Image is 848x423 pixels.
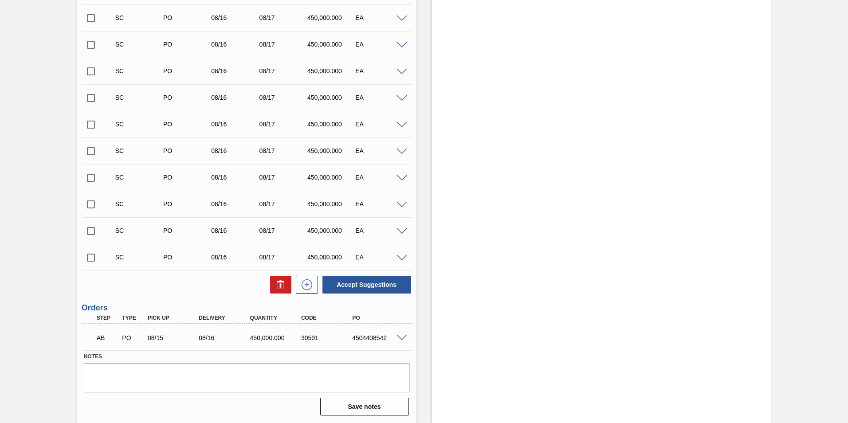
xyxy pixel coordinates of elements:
div: 08/17/2025 [257,147,311,154]
div: EA [353,227,407,234]
div: Suggestion Created [113,174,167,181]
div: 08/16/2025 [209,94,263,101]
div: 08/17/2025 [257,67,311,74]
div: 450,000.000 [305,227,359,234]
button: Accept Suggestions [322,276,411,294]
div: 08/17/2025 [257,254,311,261]
div: 08/16/2025 [209,147,263,154]
div: EA [353,121,407,128]
div: 450,000.000 [305,254,359,261]
div: Type [120,315,146,321]
div: Purchase order [161,41,215,48]
div: Suggestion Created [113,147,167,154]
div: Purchase order [161,227,215,234]
div: 450,000.000 [305,200,359,208]
div: 08/17/2025 [257,41,311,48]
div: Suggestion Created [113,94,167,101]
div: Suggestion Created [113,67,167,74]
button: Save notes [320,398,409,415]
div: 450,000.000 [305,14,359,21]
div: Pick up [145,315,203,321]
div: EA [353,200,407,208]
div: EA [353,41,407,48]
div: Purchase order [161,67,215,74]
div: Quantity [248,315,305,321]
div: Delivery [196,315,254,321]
h3: Orders [82,303,412,313]
div: 450,000.000 [305,147,359,154]
div: Suggestion Created [113,227,167,234]
div: 08/16/2025 [196,334,254,341]
div: 08/16/2025 [209,227,263,234]
div: EA [353,14,407,21]
div: Suggestion Created [113,14,167,21]
div: Purchase order [161,121,215,128]
div: 08/16/2025 [209,41,263,48]
div: 08/16/2025 [209,254,263,261]
div: Purchase order [161,14,215,21]
div: Awaiting Pick Up [94,328,121,348]
div: 08/16/2025 [209,67,263,74]
div: New suggestion [291,276,318,294]
div: Accept Suggestions [318,275,412,294]
div: Step [94,315,121,321]
div: EA [353,147,407,154]
div: Purchase order [161,147,215,154]
div: Purchase order [161,200,215,208]
div: Purchase order [120,334,146,341]
div: 450,000.000 [305,41,359,48]
div: 450,000.000 [305,121,359,128]
div: 08/16/2025 [209,174,263,181]
div: Suggestion Created [113,121,167,128]
div: 08/17/2025 [257,200,311,208]
div: 08/16/2025 [209,200,263,208]
div: 450,000.000 [305,174,359,181]
div: 450,000.000 [305,67,359,74]
p: AB [97,334,119,341]
div: Code [299,315,356,321]
div: Delete Suggestions [266,276,291,294]
div: EA [353,254,407,261]
div: Purchase order [161,174,215,181]
div: 08/17/2025 [257,227,311,234]
div: 450,000.000 [305,94,359,101]
div: EA [353,67,407,74]
div: Suggestion Created [113,200,167,208]
div: Suggestion Created [113,254,167,261]
label: Notes [84,350,410,363]
div: 08/17/2025 [257,121,311,128]
div: 08/17/2025 [257,14,311,21]
div: 08/16/2025 [209,14,263,21]
div: 08/15/2025 [145,334,203,341]
div: PO [350,315,407,321]
div: Suggestion Created [113,41,167,48]
div: Purchase order [161,94,215,101]
div: 08/17/2025 [257,174,311,181]
div: 30591 [299,334,356,341]
div: Purchase order [161,254,215,261]
div: EA [353,94,407,101]
div: EA [353,174,407,181]
div: 08/16/2025 [209,121,263,128]
div: 08/17/2025 [257,94,311,101]
div: 450,000.000 [248,334,305,341]
div: 4504408542 [350,334,407,341]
